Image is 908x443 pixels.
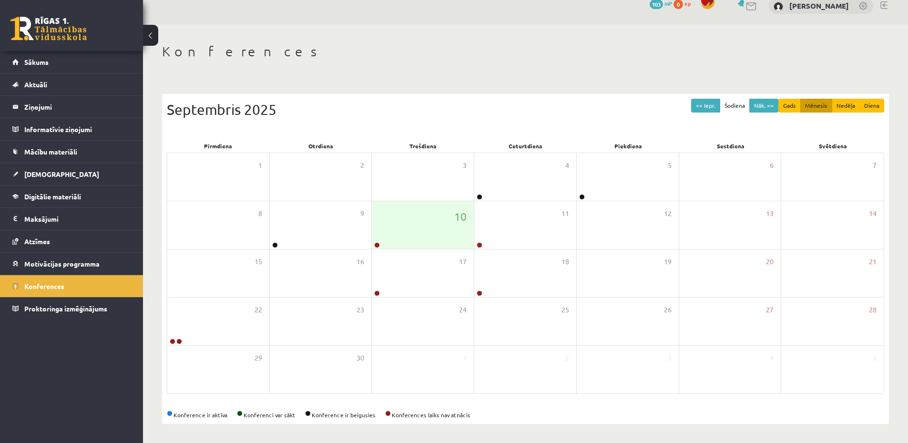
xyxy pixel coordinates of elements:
a: Motivācijas programma [12,253,131,275]
span: 4 [565,160,569,171]
button: Gads [778,99,801,113]
div: Svētdiena [782,139,884,153]
span: 1 [258,160,262,171]
a: Rīgas 1. Tālmācības vidusskola [10,17,87,41]
a: [DEMOGRAPHIC_DATA] [12,163,131,185]
span: 14 [869,208,877,219]
span: 6 [770,160,774,171]
a: Ziņojumi [12,96,131,118]
span: Aktuāli [24,80,47,89]
span: Motivācijas programma [24,259,100,268]
span: 21 [869,257,877,267]
span: 15 [255,257,262,267]
span: 23 [357,305,364,315]
h1: Konferences [162,43,889,60]
span: 11 [561,208,569,219]
span: 16 [357,257,364,267]
button: Šodiena [720,99,750,113]
a: [PERSON_NAME] [789,1,849,10]
span: 24 [459,305,467,315]
div: Septembris 2025 [167,99,884,120]
a: Atzīmes [12,230,131,252]
span: 2 [565,353,569,363]
span: Konferences [24,282,64,290]
span: 3 [668,353,672,363]
a: Maksājumi [12,208,131,230]
a: Digitālie materiāli [12,185,131,207]
button: Nāk. >> [749,99,778,113]
span: 25 [561,305,569,315]
a: Aktuāli [12,73,131,95]
div: Ceturtdiena [474,139,577,153]
img: Ādams Aleksandrs Kovaļenko [774,2,783,11]
legend: Ziņojumi [24,96,131,118]
span: 2 [360,160,364,171]
a: Informatīvie ziņojumi [12,118,131,140]
button: Mēnesis [800,99,832,113]
span: Mācību materiāli [24,147,77,156]
button: Nedēļa [832,99,860,113]
a: Konferences [12,275,131,297]
span: Sākums [24,58,49,66]
span: 8 [258,208,262,219]
span: 28 [869,305,877,315]
button: << Iepr. [691,99,720,113]
div: Konference ir aktīva Konferenci var sākt Konference ir beigusies Konferences laiks nav atnācis [167,411,884,419]
span: Atzīmes [24,237,50,246]
button: Diena [859,99,884,113]
span: 18 [561,257,569,267]
legend: Maksājumi [24,208,131,230]
div: Otrdiena [269,139,372,153]
span: 1 [463,353,467,363]
span: 29 [255,353,262,363]
span: 30 [357,353,364,363]
div: Trešdiena [372,139,474,153]
span: 5 [668,160,672,171]
div: Pirmdiena [167,139,269,153]
a: Mācību materiāli [12,141,131,163]
span: 10 [454,208,467,225]
span: 3 [463,160,467,171]
span: 13 [766,208,774,219]
div: Piekdiena [577,139,679,153]
a: Proktoringa izmēģinājums [12,298,131,319]
a: Sākums [12,51,131,73]
span: 20 [766,257,774,267]
span: Digitālie materiāli [24,192,81,201]
span: [DEMOGRAPHIC_DATA] [24,170,99,178]
span: 27 [766,305,774,315]
span: 5 [873,353,877,363]
span: 9 [360,208,364,219]
span: 7 [873,160,877,171]
span: 26 [664,305,672,315]
span: 22 [255,305,262,315]
span: 19 [664,257,672,267]
span: 4 [770,353,774,363]
legend: Informatīvie ziņojumi [24,118,131,140]
div: Sestdiena [679,139,782,153]
span: Proktoringa izmēģinājums [24,304,107,313]
span: 17 [459,257,467,267]
span: 12 [664,208,672,219]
